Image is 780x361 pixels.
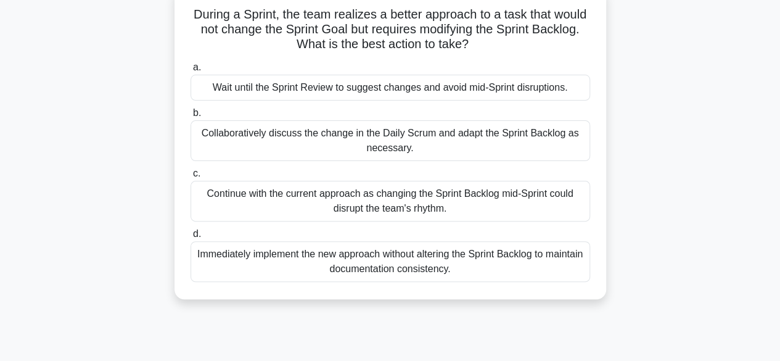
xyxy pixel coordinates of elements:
h5: During a Sprint, the team realizes a better approach to a task that would not change the Sprint G... [189,7,591,52]
span: c. [193,168,200,178]
div: Wait until the Sprint Review to suggest changes and avoid mid-Sprint disruptions. [191,75,590,101]
span: d. [193,228,201,239]
div: Continue with the current approach as changing the Sprint Backlog mid-Sprint could disrupt the te... [191,181,590,222]
span: b. [193,107,201,118]
span: a. [193,62,201,72]
div: Collaboratively discuss the change in the Daily Scrum and adapt the Sprint Backlog as necessary. [191,120,590,161]
div: Immediately implement the new approach without altering the Sprint Backlog to maintain documentat... [191,241,590,282]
